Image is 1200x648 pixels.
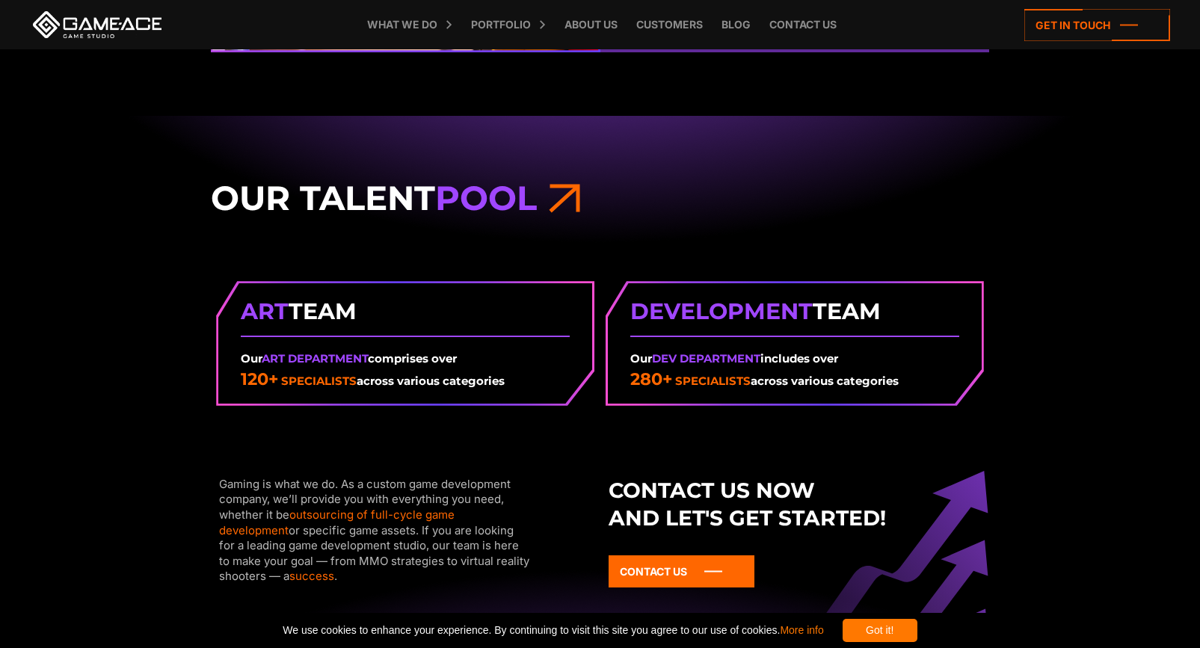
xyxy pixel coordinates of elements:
[843,619,917,642] div: Got it!
[1024,9,1170,41] a: Get in touch
[241,294,570,328] strong: Team
[630,351,959,392] div: across various categories
[219,507,455,537] a: outsourcing of full-cycle game development
[262,351,368,365] span: Art Department
[241,351,570,392] div: across various categories
[241,351,570,368] p: Our comprises over
[241,297,289,325] span: Art
[283,619,823,642] span: We use cookies to enhance your experience. By continuing to visit this site you agree to our use ...
[652,351,760,365] span: Dev Department
[780,624,823,636] a: More info
[675,374,751,388] span: specialists
[289,569,334,583] a: success
[241,368,278,389] em: 120+
[609,477,981,533] strong: Contact us now and let's get started!
[630,294,959,328] strong: Team
[219,477,532,584] div: Gaming is what we do. As a custom game development company, we’ll provide you with everything you...
[630,351,959,368] p: Our includes over
[630,297,813,325] span: Development
[630,368,672,389] em: 280+
[281,374,357,388] span: specialists
[435,177,537,218] span: Pool
[609,555,754,587] a: Contact Us
[211,177,990,219] h3: Our Talent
